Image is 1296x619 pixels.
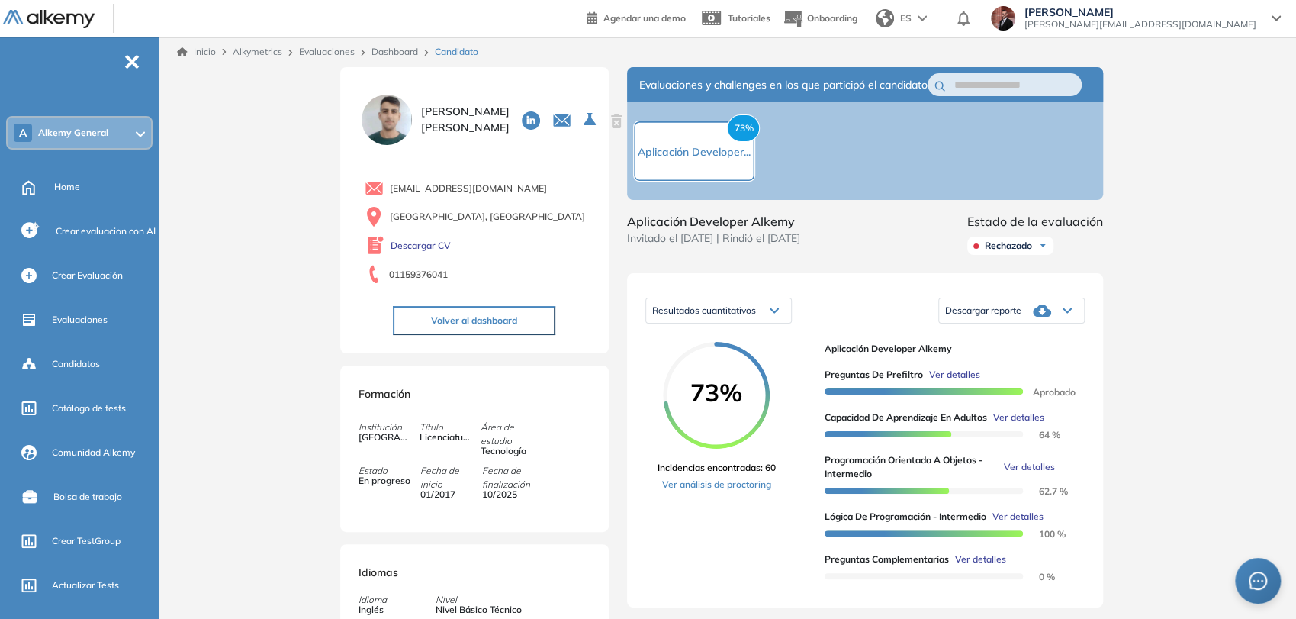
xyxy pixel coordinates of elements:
[420,430,471,444] span: Licenciatura en Sistemas
[3,10,95,29] img: Logo
[1021,528,1066,540] span: 100 %
[658,461,776,475] span: Incidencias encontradas: 60
[359,421,420,434] span: Institución
[482,464,543,492] span: Fecha de finalización
[987,411,1044,424] button: Ver detalles
[390,182,547,195] span: [EMAIL_ADDRESS][DOMAIN_NAME]
[727,114,760,142] span: 73%
[825,553,949,566] span: Preguntas complementarias
[998,460,1055,474] button: Ver detalles
[52,401,126,415] span: Catálogo de tests
[955,553,1006,566] span: Ver detalles
[728,12,770,24] span: Tutoriales
[359,603,387,617] span: Inglés
[359,566,398,579] span: Idiomas
[577,106,605,134] button: Seleccione la evaluación activa
[52,357,100,371] span: Candidatos
[663,380,770,405] span: 73%
[949,553,1006,566] button: Ver detalles
[19,127,27,139] span: A
[1021,571,1055,582] span: 0 %
[52,534,121,548] span: Crear TestGroup
[391,239,451,253] a: Descargar CV
[929,368,980,382] span: Ver detalles
[390,210,585,224] span: [GEOGRAPHIC_DATA], [GEOGRAPHIC_DATA]
[435,45,478,59] span: Candidato
[52,446,135,459] span: Comunidad Alkemy
[53,490,122,504] span: Bolsa de trabajo
[967,212,1103,231] span: Estado de la evaluación
[1021,485,1068,497] span: 62.7 %
[1249,572,1267,590] span: message
[299,46,355,57] a: Evaluaciones
[923,368,980,382] button: Ver detalles
[985,240,1032,252] span: Rechazado
[482,488,534,501] span: 10/2025
[807,12,857,24] span: Onboarding
[1038,241,1047,250] img: Ícono de flecha
[359,593,387,607] span: Idioma
[233,46,282,57] span: Alkymetrics
[1021,386,1076,398] span: Aprobado
[825,342,1072,356] span: Aplicación Developer Alkemy
[627,212,800,231] span: Aplicación Developer Alkemy
[359,464,420,478] span: Estado
[436,603,522,617] span: Nivel Básico Técnico
[436,593,522,607] span: Nivel
[359,92,415,148] img: PROFILE_MENU_LOGO_USER
[56,224,156,238] span: Crear evaluacion con AI
[918,15,927,21] img: arrow
[54,180,80,194] span: Home
[587,8,686,26] a: Agendar una demo
[1004,460,1055,474] span: Ver detalles
[52,269,123,282] span: Crear Evaluación
[993,411,1044,424] span: Ver detalles
[876,9,894,27] img: world
[52,579,119,592] span: Actualizar Tests
[420,488,472,501] span: 01/2017
[38,127,108,139] span: Alkemy General
[1021,429,1060,440] span: 64 %
[481,421,542,448] span: Área de estudio
[1024,18,1256,31] span: [PERSON_NAME][EMAIL_ADDRESS][DOMAIN_NAME]
[986,510,1044,524] button: Ver detalles
[359,387,410,401] span: Formación
[359,474,410,488] span: En progreso
[639,77,928,93] span: Evaluaciones y challenges en los que participó el candidato
[900,11,912,25] span: ES
[825,453,999,481] span: Programación Orientada a Objetos - Intermedio
[658,478,776,492] a: Ver análisis de proctoring
[52,313,108,327] span: Evaluaciones
[177,45,216,59] a: Inicio
[393,306,555,335] button: Volver al dashboard
[945,305,1021,317] span: Descargar reporte
[603,12,686,24] span: Agendar una demo
[825,510,986,524] span: Lógica de Programación - Intermedio
[371,46,418,57] a: Dashboard
[638,145,751,159] span: Aplicación Developer...
[359,430,410,444] span: [GEOGRAPHIC_DATA]
[420,464,481,492] span: Fecha de inicio
[825,368,923,382] span: Preguntas de Prefiltro
[481,444,532,458] span: Tecnología
[421,104,510,136] span: [PERSON_NAME] [PERSON_NAME]
[652,305,756,316] span: Resultados cuantitativos
[1024,6,1256,18] span: [PERSON_NAME]
[992,510,1044,524] span: Ver detalles
[783,2,857,35] button: Onboarding
[627,231,800,247] span: Invitado el [DATE] | Rindió el [DATE]
[389,268,448,282] span: 01159376041
[420,421,481,434] span: Título
[825,411,987,424] span: Capacidad de Aprendizaje en Adultos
